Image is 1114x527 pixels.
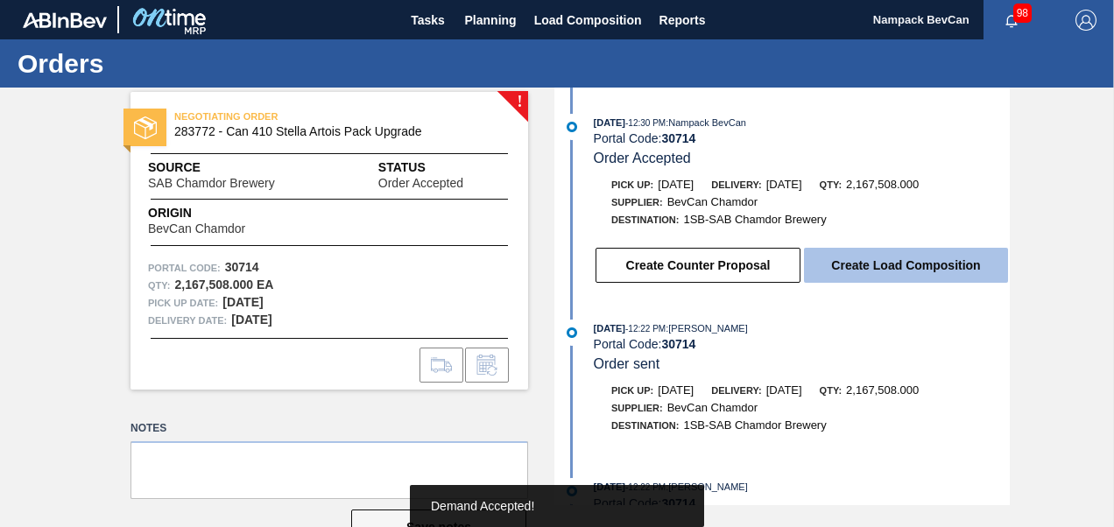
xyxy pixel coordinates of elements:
span: Qty : [148,277,170,294]
span: Origin [148,204,289,222]
span: BevCan Chamdor [667,195,758,208]
span: Portal Code: [148,259,221,277]
span: 283772 - Can 410 Stella Artois Pack Upgrade [174,125,492,138]
span: Order Accepted [378,177,463,190]
span: 2,167,508.000 [846,178,919,191]
span: Demand Accepted! [431,499,534,513]
span: Pick up: [611,385,653,396]
div: Go to Load Composition [420,348,463,383]
span: SAB Chamdor Brewery [148,177,275,190]
span: Status [378,158,511,177]
span: - 12:30 PM [625,118,666,128]
span: 1SB-SAB Chamdor Brewery [683,418,826,432]
span: Reports [659,10,706,31]
img: atual [567,122,577,132]
span: NEGOTIATING ORDER [174,108,420,125]
label: Notes [130,416,528,441]
span: [DATE] [766,178,802,191]
span: [DATE] [766,383,802,397]
span: : [PERSON_NAME] [666,481,748,492]
span: Supplier: [611,403,663,413]
img: TNhmsLtSVTkK8tSr43FrP2fwEKptu5GPRR3wAAAABJRU5ErkJggg== [23,12,107,28]
span: Delivery Date: [148,312,227,329]
span: : Nampack BevCan [666,117,746,128]
span: [DATE] [658,178,694,191]
strong: 30714 [225,260,259,274]
span: Tasks [409,10,448,31]
button: Create Load Composition [804,248,1008,283]
img: status [134,116,157,139]
span: Qty: [820,385,842,396]
span: 98 [1013,4,1032,23]
span: - 12:22 PM [625,482,666,492]
strong: 2,167,508.000 EA [174,278,273,292]
span: : [PERSON_NAME] [666,323,748,334]
img: atual [567,327,577,338]
button: Notifications [984,8,1040,32]
span: [DATE] [594,117,625,128]
span: Order sent [594,356,660,371]
span: Pick up: [611,179,653,190]
strong: [DATE] [231,313,271,327]
div: Portal Code: [594,131,1010,145]
span: Delivery: [711,179,761,190]
strong: 30714 [661,337,695,351]
img: Logout [1075,10,1096,31]
span: Load Composition [534,10,642,31]
div: Portal Code: [594,337,1010,351]
span: BevCan Chamdor [148,222,245,235]
strong: 30714 [661,131,695,145]
span: Supplier: [611,197,663,207]
span: 1SB-SAB Chamdor Brewery [683,213,826,226]
div: Inform order change [465,348,509,383]
span: Destination: [611,420,679,431]
span: [DATE] [594,481,625,492]
span: [DATE] [658,383,694,397]
span: - 12:22 PM [625,324,666,334]
span: Planning [465,10,517,31]
span: Delivery: [711,385,761,396]
button: Create Counter Proposal [596,248,800,283]
strong: [DATE] [222,295,263,309]
span: Pick up Date: [148,294,218,312]
span: Destination: [611,214,679,225]
h1: Orders [18,53,328,74]
span: BevCan Chamdor [667,401,758,414]
div: Portal Code: [594,496,1010,510]
span: [DATE] [594,323,625,334]
span: Source [148,158,328,177]
span: 2,167,508.000 [846,383,919,397]
span: Qty: [820,179,842,190]
span: Order Accepted [594,151,691,165]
